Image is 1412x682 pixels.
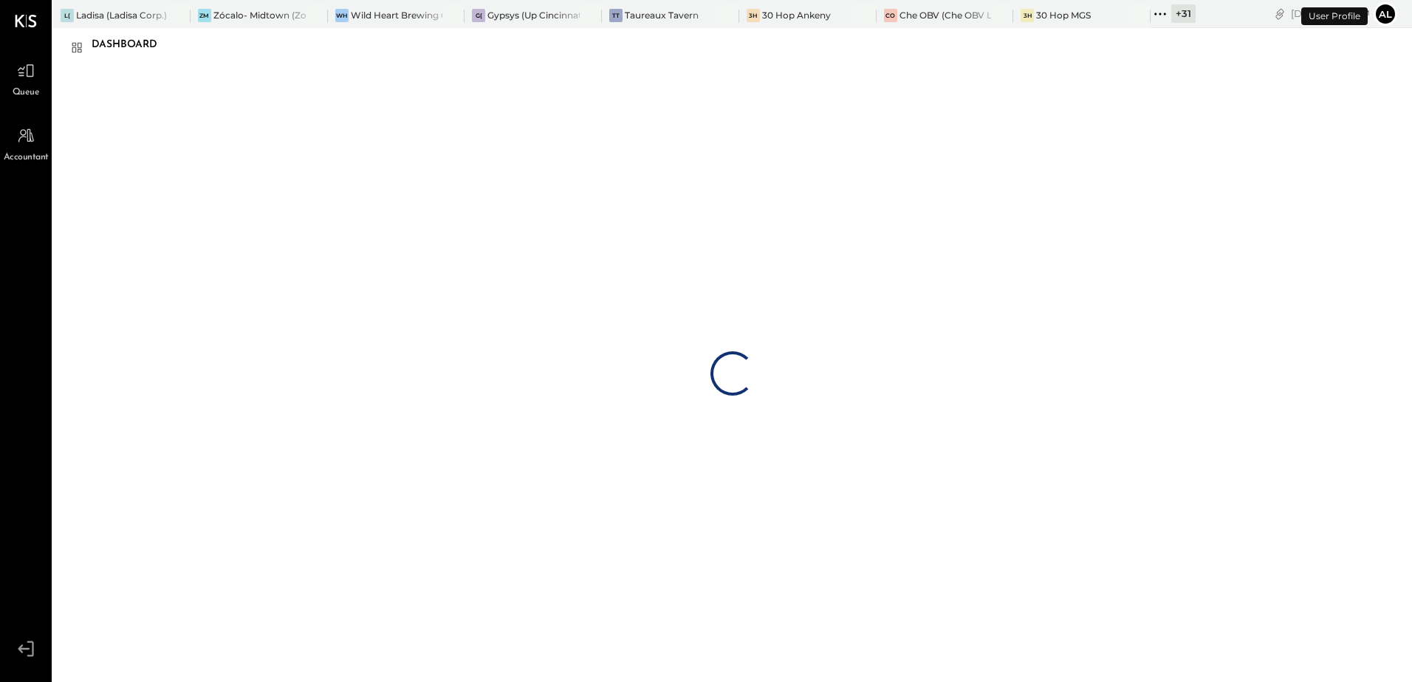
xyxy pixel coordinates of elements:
div: Taureaux Tavern [625,9,699,21]
span: Queue [13,86,40,100]
div: CO [884,9,897,22]
div: G( [472,9,485,22]
div: [DATE] [1291,7,1370,21]
div: 30 Hop MGS [1036,9,1091,21]
div: Zócalo- Midtown (Zoca Inc.) [213,9,306,21]
div: ZM [198,9,211,22]
div: Wild Heart Brewing Company [351,9,443,21]
div: WH [335,9,349,22]
div: L( [61,9,74,22]
span: Accountant [4,151,49,165]
div: copy link [1272,6,1287,21]
div: Ladisa (Ladisa Corp.) - Ignite [76,9,168,21]
button: al [1374,2,1397,26]
div: + 31 [1171,4,1196,23]
div: 30 Hop Ankeny [762,9,831,21]
a: Queue [1,57,51,100]
div: Gypsys (Up Cincinnati LLC) - Ignite [487,9,580,21]
div: TT [609,9,623,22]
div: Dashboard [92,33,172,57]
a: Accountant [1,122,51,165]
div: 3H [747,9,760,22]
div: Che OBV (Che OBV LLC) - Ignite [899,9,992,21]
div: User Profile [1301,7,1368,25]
div: 3H [1021,9,1034,22]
